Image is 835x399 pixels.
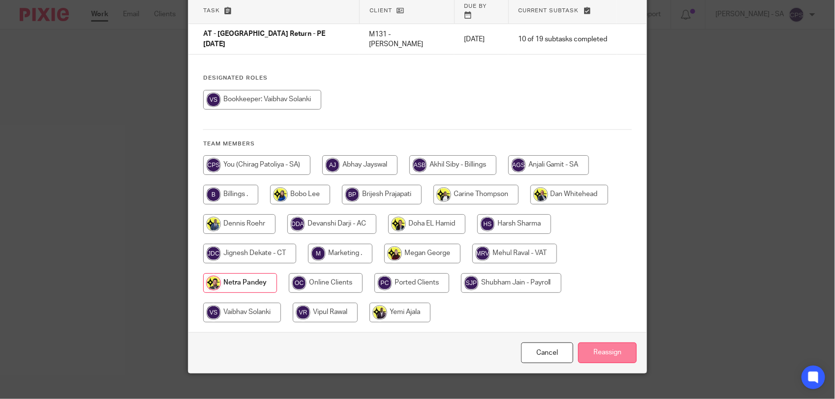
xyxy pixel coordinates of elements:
[521,342,573,364] a: Close this dialog window
[464,34,498,44] p: [DATE]
[519,8,579,13] span: Current subtask
[464,3,487,9] span: Due by
[203,8,220,13] span: Task
[578,342,637,364] input: Reassign
[508,24,617,55] td: 10 of 19 subtasks completed
[203,31,325,48] span: AT - [GEOGRAPHIC_DATA] Return - PE [DATE]
[203,74,632,82] h4: Designated Roles
[370,8,392,13] span: Client
[369,29,444,50] p: M131 - [PERSON_NAME]
[203,140,632,148] h4: Team members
